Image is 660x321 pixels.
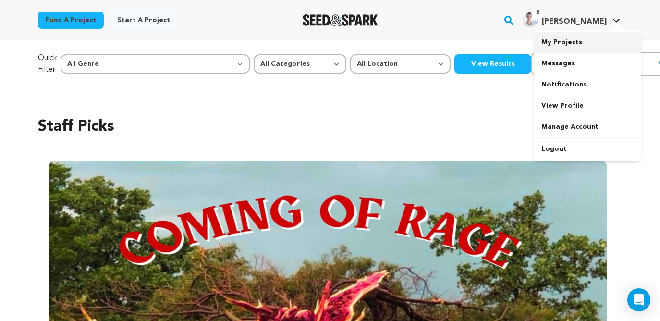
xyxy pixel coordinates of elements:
a: Start a project [110,12,178,29]
a: Logout [534,138,641,160]
a: Messages [534,53,641,74]
a: Seed&Spark Homepage [303,14,378,26]
button: View Results [454,54,531,74]
a: View Profile [534,95,641,116]
span: [PERSON_NAME] [542,18,607,25]
a: My Projects [534,32,641,53]
span: 2 [532,8,543,18]
p: Quick Filter [38,52,57,75]
div: Open Intercom Messenger [627,288,650,311]
a: Manage Account [534,116,641,137]
span: Kelly F.'s Profile [521,10,622,30]
img: 512501691ff25889.png [523,12,538,27]
img: Seed&Spark Logo Dark Mode [303,14,378,26]
div: Kelly F.'s Profile [523,12,607,27]
a: Fund a project [38,12,104,29]
a: Notifications [534,74,641,95]
h2: Staff Picks [38,115,622,138]
a: Kelly F.'s Profile [521,10,622,27]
